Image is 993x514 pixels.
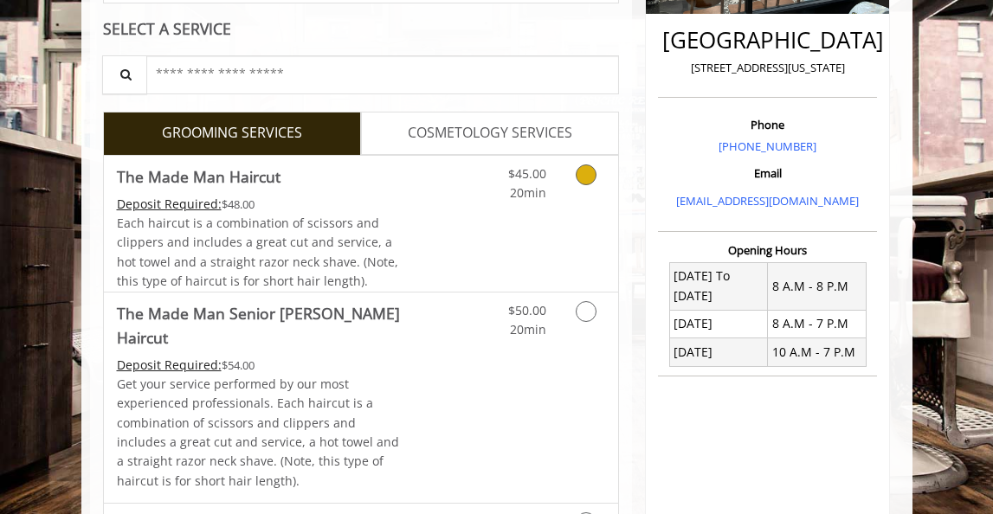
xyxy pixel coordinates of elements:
[662,167,873,179] h3: Email
[510,321,546,337] span: 20min
[662,119,873,131] h3: Phone
[117,357,222,373] span: This service needs some Advance to be paid before we block your appointment
[162,122,302,145] span: GROOMING SERVICES
[508,302,546,318] span: $50.00
[658,244,877,256] h3: Opening Hours
[510,184,546,201] span: 20min
[117,215,398,289] span: Each haircut is a combination of scissors and clippers and includes a great cut and service, a ho...
[508,165,546,182] span: $45.00
[768,262,866,310] td: 8 A.M - 8 P.M
[768,310,866,337] td: 8 A.M - 7 P.M
[662,28,873,53] h2: [GEOGRAPHIC_DATA]
[117,196,222,212] span: This service needs some Advance to be paid before we block your appointment
[669,310,767,337] td: [DATE]
[676,193,859,209] a: [EMAIL_ADDRESS][DOMAIN_NAME]
[669,262,767,310] td: [DATE] To [DATE]
[103,21,620,37] div: SELECT A SERVICE
[117,164,280,189] b: The Made Man Haircut
[117,356,404,375] div: $54.00
[117,375,404,491] p: Get your service performed by our most experienced professionals. Each haircut is a combination o...
[102,55,147,94] button: Service Search
[117,195,404,214] div: $48.00
[719,138,816,154] a: [PHONE_NUMBER]
[669,338,767,366] td: [DATE]
[117,301,404,350] b: The Made Man Senior [PERSON_NAME] Haircut
[408,122,572,145] span: COSMETOLOGY SERVICES
[768,338,866,366] td: 10 A.M - 7 P.M
[662,59,873,77] p: [STREET_ADDRESS][US_STATE]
